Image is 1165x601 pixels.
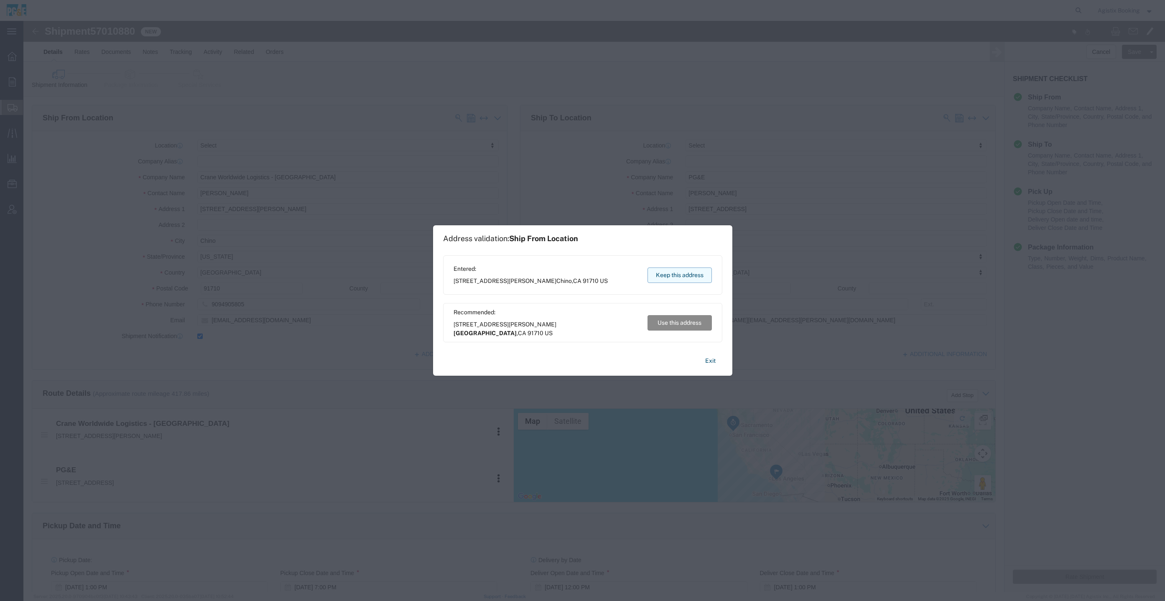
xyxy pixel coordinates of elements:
[454,308,640,317] span: Recommended:
[509,234,578,243] span: Ship From Location
[518,330,526,336] span: CA
[454,277,608,285] span: [STREET_ADDRESS][PERSON_NAME] ,
[545,330,553,336] span: US
[454,265,608,273] span: Entered:
[698,354,722,368] button: Exit
[648,267,712,283] button: Keep this address
[454,320,640,338] span: [STREET_ADDRESS][PERSON_NAME] ,
[443,234,578,243] h1: Address validation:
[454,330,517,336] span: [GEOGRAPHIC_DATA]
[528,330,543,336] span: 91710
[583,278,599,284] span: 91710
[556,278,572,284] span: Chino
[573,278,581,284] span: CA
[600,278,608,284] span: US
[648,315,712,331] button: Use this address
